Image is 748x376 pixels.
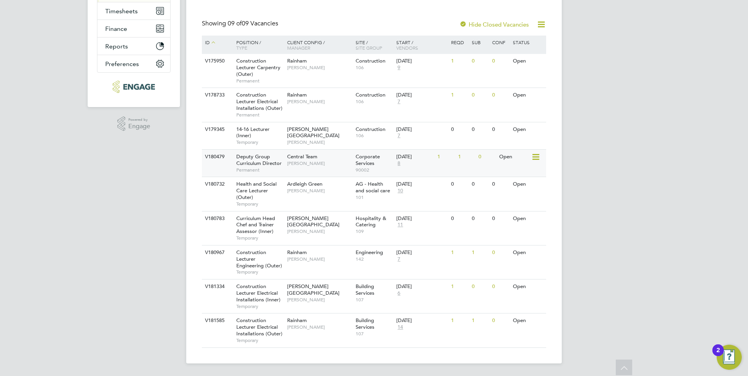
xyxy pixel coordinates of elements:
[511,36,545,49] div: Status
[396,92,447,98] div: [DATE]
[470,88,490,102] div: 0
[356,167,393,173] span: 90002
[396,222,404,228] span: 11
[356,45,382,51] span: Site Group
[396,132,401,139] span: 7
[356,283,374,296] span: Building Services
[236,215,275,235] span: Curriculum Head Chef and Trainer Assessor (Inner)
[203,54,230,68] div: V175950
[356,153,380,167] span: Corporate Services
[236,269,283,275] span: Temporary
[490,245,511,260] div: 0
[490,36,511,49] div: Conf
[511,245,545,260] div: Open
[287,324,352,330] span: [PERSON_NAME]
[203,88,230,102] div: V178733
[285,36,354,54] div: Client Config /
[435,150,456,164] div: 1
[511,177,545,192] div: Open
[236,303,283,310] span: Temporary
[470,279,490,294] div: 0
[105,43,128,50] span: Reports
[356,132,393,139] span: 106
[287,160,352,167] span: [PERSON_NAME]
[228,20,242,27] span: 09 of
[236,112,283,118] span: Permanent
[459,21,529,28] label: Hide Closed Vacancies
[470,177,490,192] div: 0
[287,317,307,324] span: Rainham
[287,64,352,71] span: [PERSON_NAME]
[287,126,340,139] span: [PERSON_NAME][GEOGRAPHIC_DATA]
[449,36,469,49] div: Reqd
[287,153,317,160] span: Central Team
[236,91,282,111] span: Construction Lecturer Electrical Installations (Outer)
[456,150,476,164] div: 1
[287,45,310,51] span: Manager
[396,58,447,64] div: [DATE]
[203,122,230,137] div: V179345
[105,60,139,68] span: Preferences
[396,249,447,256] div: [DATE]
[356,317,374,330] span: Building Services
[511,54,545,68] div: Open
[490,54,511,68] div: 0
[236,337,283,344] span: Temporary
[236,153,282,167] span: Deputy Group Curriculum Director
[396,256,401,263] span: 7
[236,201,283,207] span: Temporary
[287,98,352,105] span: [PERSON_NAME]
[356,181,390,194] span: AG - Health and social care
[356,249,383,256] span: Engineering
[128,123,150,130] span: Engage
[449,211,469,226] div: 0
[476,150,497,164] div: 0
[470,245,490,260] div: 1
[105,25,127,32] span: Finance
[356,297,393,303] span: 107
[396,160,401,167] span: 8
[396,126,447,133] div: [DATE]
[287,57,307,64] span: Rainham
[490,279,511,294] div: 0
[236,78,283,84] span: Permanent
[203,150,230,164] div: V180479
[236,45,247,51] span: Type
[470,122,490,137] div: 0
[511,313,545,328] div: Open
[287,188,352,194] span: [PERSON_NAME]
[356,57,385,64] span: Construction
[490,177,511,192] div: 0
[511,211,545,226] div: Open
[356,126,385,132] span: Construction
[236,167,283,173] span: Permanent
[396,290,401,297] span: 6
[203,245,230,260] div: V180967
[287,181,322,187] span: Ardleigh Green
[449,279,469,294] div: 1
[490,88,511,102] div: 0
[203,313,230,328] div: V181585
[396,45,418,51] span: Vendors
[396,154,433,160] div: [DATE]
[105,7,138,15] span: Timesheets
[449,54,469,68] div: 1
[236,57,280,77] span: Construction Lecturer Carpentry (Outer)
[356,331,393,337] span: 107
[490,211,511,226] div: 0
[203,177,230,192] div: V180732
[396,283,447,290] div: [DATE]
[356,215,386,228] span: Hospitality & Catering
[394,36,449,54] div: Start /
[228,20,278,27] span: 09 Vacancies
[203,279,230,294] div: V181334
[97,20,170,37] button: Finance
[287,283,340,296] span: [PERSON_NAME][GEOGRAPHIC_DATA]
[449,245,469,260] div: 1
[236,283,280,303] span: Construction Lecturer Electrical Installations (Inner)
[470,54,490,68] div: 0
[470,313,490,328] div: 1
[287,297,352,303] span: [PERSON_NAME]
[203,211,230,226] div: V180783
[396,324,404,331] span: 14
